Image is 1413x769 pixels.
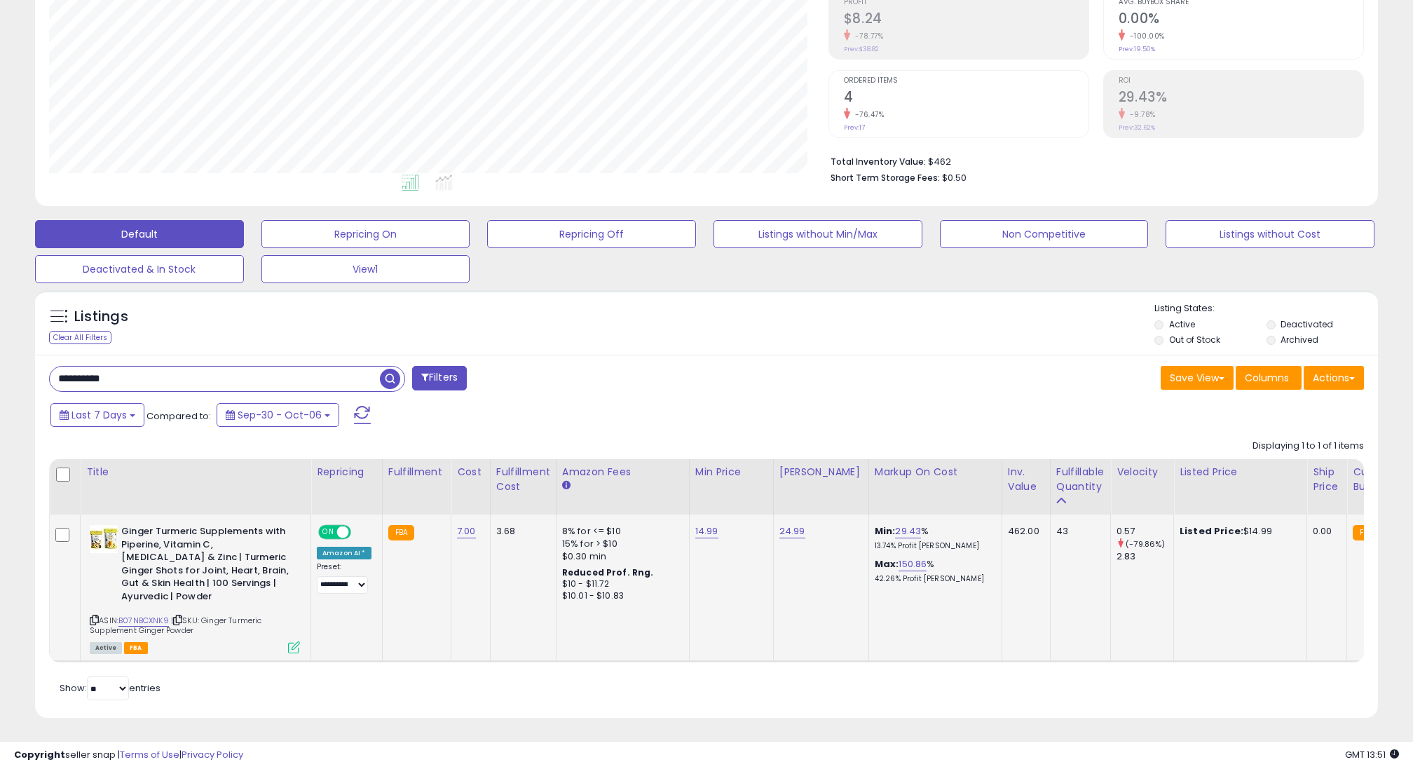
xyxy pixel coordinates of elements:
[695,465,767,479] div: Min Price
[261,220,470,248] button: Repricing On
[1056,465,1105,494] div: Fulfillable Quantity
[844,45,879,53] small: Prev: $38.82
[940,220,1149,248] button: Non Competitive
[412,366,467,390] button: Filters
[182,748,243,761] a: Privacy Policy
[1180,525,1296,538] div: $14.99
[1008,465,1044,494] div: Inv. value
[844,77,1088,85] span: Ordered Items
[1281,334,1318,346] label: Archived
[695,524,718,538] a: 14.99
[71,408,127,422] span: Last 7 Days
[1245,371,1289,385] span: Columns
[118,615,169,627] a: B07NBCXNK9
[875,541,991,551] p: 13.74% Profit [PERSON_NAME]
[1008,525,1039,538] div: 462.00
[562,590,678,602] div: $10.01 - $10.83
[388,525,414,540] small: FBA
[60,681,161,695] span: Show: entries
[850,31,884,41] small: -78.77%
[457,524,476,538] a: 7.00
[850,109,885,120] small: -76.47%
[1252,440,1364,453] div: Displaying 1 to 1 of 1 items
[496,465,550,494] div: Fulfillment Cost
[90,615,262,636] span: | SKU: Ginger Turmeric Supplement Ginger Powder
[1119,11,1363,29] h2: 0.00%
[779,465,863,479] div: [PERSON_NAME]
[831,172,940,184] b: Short Term Storage Fees:
[1353,525,1379,540] small: FBA
[1117,525,1173,538] div: 0.57
[831,152,1353,169] li: $462
[1125,109,1156,120] small: -9.78%
[875,558,991,584] div: %
[562,578,678,590] div: $10 - $11.72
[875,525,991,551] div: %
[1119,89,1363,108] h2: 29.43%
[831,156,926,168] b: Total Inventory Value:
[844,89,1088,108] h2: 4
[844,11,1088,29] h2: $8.24
[14,748,65,761] strong: Copyright
[1117,550,1173,563] div: 2.83
[875,524,896,538] b: Min:
[562,465,683,479] div: Amazon Fees
[562,550,678,563] div: $0.30 min
[1154,302,1377,315] p: Listing States:
[317,547,371,559] div: Amazon AI *
[146,409,211,423] span: Compared to:
[1119,77,1363,85] span: ROI
[90,525,300,652] div: ASIN:
[1166,220,1374,248] button: Listings without Cost
[899,557,927,571] a: 150.86
[120,748,179,761] a: Terms of Use
[74,307,128,327] h5: Listings
[562,525,678,538] div: 8% for <= $10
[90,642,122,654] span: All listings currently available for purchase on Amazon
[1119,123,1155,132] small: Prev: 32.62%
[317,562,371,594] div: Preset:
[496,525,545,538] div: 3.68
[942,171,967,184] span: $0.50
[1180,524,1243,538] b: Listed Price:
[457,465,484,479] div: Cost
[1180,465,1301,479] div: Listed Price
[388,465,445,479] div: Fulfillment
[86,465,305,479] div: Title
[895,524,921,538] a: 29.43
[317,465,376,479] div: Repricing
[1281,318,1333,330] label: Deactivated
[1345,748,1399,761] span: 2025-10-14 13:51 GMT
[121,525,292,606] b: Ginger Turmeric Supplements with Piperine, Vitamin C, [MEDICAL_DATA] & Zinc | Turmeric Ginger Sho...
[875,465,996,479] div: Markup on Cost
[868,459,1002,515] th: The percentage added to the cost of goods (COGS) that forms the calculator for Min & Max prices.
[49,331,111,344] div: Clear All Filters
[779,524,805,538] a: 24.99
[487,220,696,248] button: Repricing Off
[1169,318,1195,330] label: Active
[1304,366,1364,390] button: Actions
[1117,465,1168,479] div: Velocity
[875,557,899,571] b: Max:
[320,526,337,538] span: ON
[1056,525,1100,538] div: 43
[1126,538,1165,550] small: (-79.86%)
[562,538,678,550] div: 15% for > $10
[1169,334,1220,346] label: Out of Stock
[349,526,371,538] span: OFF
[35,220,244,248] button: Default
[261,255,470,283] button: View1
[1125,31,1165,41] small: -100.00%
[1313,525,1336,538] div: 0.00
[562,566,654,578] b: Reduced Prof. Rng.
[1119,45,1155,53] small: Prev: 19.50%
[875,574,991,584] p: 42.26% Profit [PERSON_NAME]
[217,403,339,427] button: Sep-30 - Oct-06
[124,642,148,654] span: FBA
[238,408,322,422] span: Sep-30 - Oct-06
[1161,366,1234,390] button: Save View
[90,525,118,553] img: 41QxvDUz1zL._SL40_.jpg
[1313,465,1341,494] div: Ship Price
[35,255,244,283] button: Deactivated & In Stock
[714,220,922,248] button: Listings without Min/Max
